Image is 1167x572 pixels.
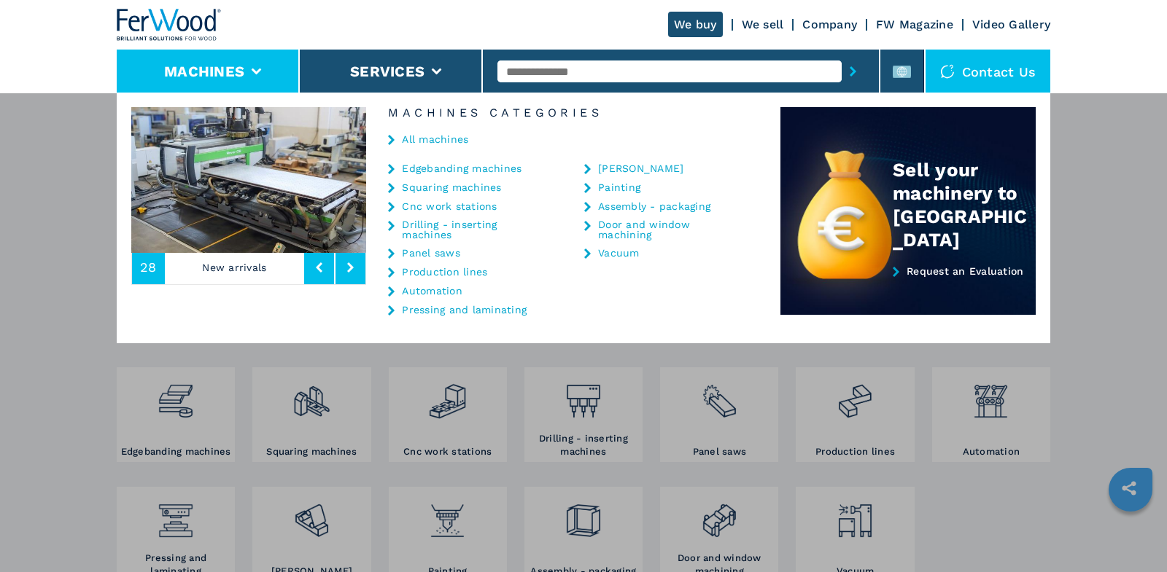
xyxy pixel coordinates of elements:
a: Edgebanding machines [402,163,522,173]
a: Request an Evaluation [780,265,1036,316]
a: Automation [402,286,462,296]
a: Assembly - packaging [598,201,710,211]
img: Ferwood [117,9,222,41]
button: Machines [164,63,244,80]
a: Production lines [402,267,487,277]
a: Company [802,17,857,31]
img: image [131,107,366,253]
button: submit-button [842,55,864,88]
a: FW Magazine [876,17,953,31]
span: 28 [140,261,157,274]
a: Door and window machining [598,219,744,240]
a: We buy [668,12,723,37]
h6: Machines Categories [366,107,780,119]
div: Sell your machinery to [GEOGRAPHIC_DATA] [893,158,1036,251]
a: Panel saws [402,248,460,258]
p: New arrivals [165,251,305,284]
a: Painting [598,182,640,192]
a: We sell [742,17,784,31]
img: image [366,107,601,253]
a: Vacuum [598,248,640,258]
a: Pressing and laminating [402,305,527,315]
img: Contact us [940,64,955,79]
button: Services [350,63,424,80]
a: [PERSON_NAME] [598,163,683,173]
a: Video Gallery [972,17,1050,31]
a: Cnc work stations [402,201,497,211]
a: All machines [402,134,468,144]
div: Contact us [926,50,1051,93]
a: Squaring machines [402,182,501,192]
a: Drilling - inserting machines [402,219,548,240]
